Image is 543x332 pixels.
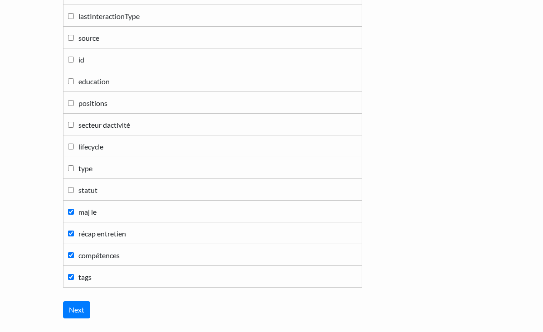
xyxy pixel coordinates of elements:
span: statut [78,186,97,194]
iframe: Drift Widget Chat Controller [498,287,532,321]
input: tags [68,274,74,280]
span: source [78,34,99,42]
input: id [68,57,74,63]
span: id [78,55,84,64]
span: secteur dactivité [78,120,130,129]
input: compétences [68,252,74,258]
span: positions [78,99,107,107]
span: maj le [78,207,97,216]
input: récap entretien [68,231,74,236]
input: Next [63,301,90,318]
span: type [78,164,92,173]
span: récap entretien [78,229,126,238]
span: lastInteractionType [78,12,140,20]
input: education [68,78,74,84]
input: lastInteractionType [68,13,74,19]
input: maj le [68,209,74,215]
input: lifecycle [68,144,74,149]
input: secteur dactivité [68,122,74,128]
input: type [68,165,74,171]
span: education [78,77,110,86]
input: positions [68,100,74,106]
input: statut [68,187,74,193]
span: tags [78,273,92,281]
input: source [68,35,74,41]
span: lifecycle [78,142,103,151]
span: compétences [78,251,120,260]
